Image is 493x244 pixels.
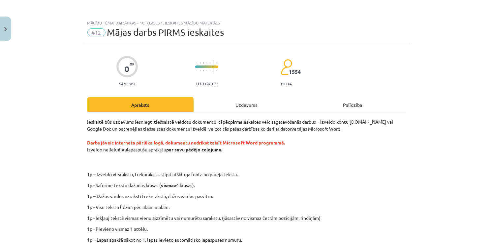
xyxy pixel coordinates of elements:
[130,62,134,66] span: XP
[87,182,406,189] p: 1p - Saformē tekstu dažādās krāsās ( 4 krāsas).
[289,69,301,75] span: 1554
[231,119,243,125] strong: pirms
[87,204,406,211] p: 1p - Visu tekstu līdzini pēc abām malām.
[216,62,217,64] img: icon-short-line-57e1e144782c952c97e751825c79c345078a6d821885a25fce030b3d8c18986b.svg
[281,59,292,75] img: students-c634bb4e5e11cddfef0936a35e636f08e4e9abd3cc4e673bd6f9a4125e45ecb1.svg
[210,62,210,64] img: icon-short-line-57e1e144782c952c97e751825c79c345078a6d821885a25fce030b3d8c18986b.svg
[87,140,285,145] strong: Darbs jāveic interneta pārlūka logā, dokumentu nedrīkst taisīt Microsoft Word programmā.
[87,20,406,25] div: Mācību tēma: Datorikas - 10. klases 1. ieskaites mācību materiāls
[87,118,406,167] p: Ieskaitē būs uzdevums iesniegt tiešsaistē veidotu dokumentu, tāpēc ieskaites veic sagatavošanās d...
[116,81,138,86] p: Saņemsi
[125,171,412,178] p: 1p – Izveido virsrakstu, treknrakstā, stipri atšķirīgā fontā no pārējā teksta.
[4,27,7,31] img: icon-close-lesson-0947bae3869378f0d4975bcd49f059093ad1ed9edebbc8119c70593378902aed.svg
[200,70,200,71] img: icon-short-line-57e1e144782c952c97e751825c79c345078a6d821885a25fce030b3d8c18986b.svg
[216,70,217,71] img: icon-short-line-57e1e144782c952c97e751825c79c345078a6d821885a25fce030b3d8c18986b.svg
[87,225,406,232] p: 1p - Pievieno vismaz 1 attēlu.
[203,62,204,64] img: icon-short-line-57e1e144782c952c97e751825c79c345078a6d821885a25fce030b3d8c18986b.svg
[87,97,194,112] div: Apraksts
[281,81,292,86] p: pilda
[167,146,223,152] strong: par savu pēdējo ceļojumu.
[213,61,214,73] img: icon-long-line-d9ea69661e0d244f92f715978eff75569469978d946b2353a9bb055b3ed8787d.svg
[196,81,217,86] p: Ļoti grūts
[87,215,406,222] p: 1p - Iekļauj tekstā vismaz vienu aizzīmētu vai numurētu sarakstu. (jāsastāv no vismaz četrām pozī...
[194,97,300,112] div: Uzdevums
[87,28,106,36] span: #12
[125,64,129,74] div: 0
[300,97,406,112] div: Palīdzība
[118,146,127,152] strong: divu
[161,182,176,188] strong: vismaz
[203,70,204,71] img: icon-short-line-57e1e144782c952c97e751825c79c345078a6d821885a25fce030b3d8c18986b.svg
[87,193,406,200] p: 1p – Dažus vārdus uzraksti treknrakstā, dažus vārdus pasvītro.
[200,62,200,64] img: icon-short-line-57e1e144782c952c97e751825c79c345078a6d821885a25fce030b3d8c18986b.svg
[210,70,210,71] img: icon-short-line-57e1e144782c952c97e751825c79c345078a6d821885a25fce030b3d8c18986b.svg
[87,236,406,243] p: 1p – Lapas apakšā sākot no 1. lapas ievieto automātisko lapaspuses numuru.
[107,27,224,38] span: Mājas darbs PIRMS ieskaites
